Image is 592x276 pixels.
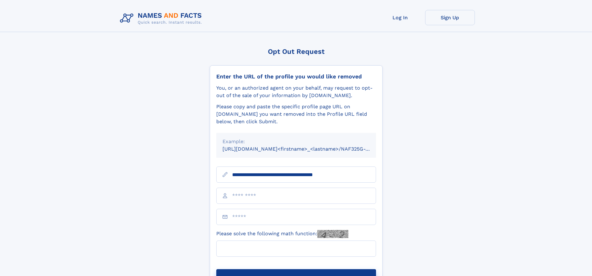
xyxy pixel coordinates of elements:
div: Opt Out Request [210,48,383,55]
a: Log In [375,10,425,25]
label: Please solve the following math function: [216,230,348,238]
div: Please copy and paste the specific profile page URL on [DOMAIN_NAME] you want removed into the Pr... [216,103,376,125]
div: Enter the URL of the profile you would like removed [216,73,376,80]
img: Logo Names and Facts [117,10,207,27]
a: Sign Up [425,10,475,25]
small: [URL][DOMAIN_NAME]<firstname>_<lastname>/NAF325G-xxxxxxxx [223,146,388,152]
div: You, or an authorized agent on your behalf, may request to opt-out of the sale of your informatio... [216,84,376,99]
div: Example: [223,138,370,145]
